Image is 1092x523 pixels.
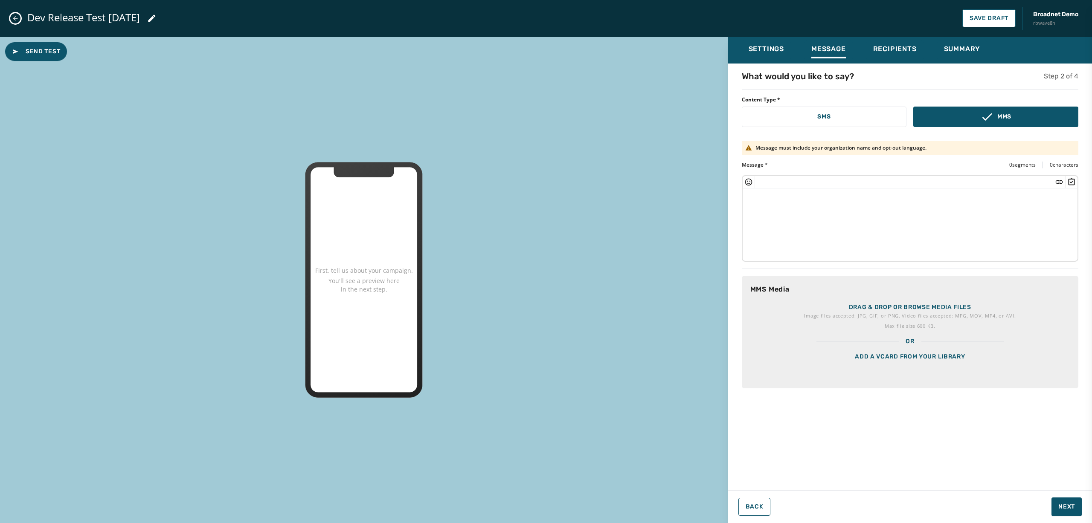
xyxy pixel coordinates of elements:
p: MMS [997,113,1011,121]
p: Image files accepted: JPG, GIF, or PNG. Video files accepted: MPG, MOV, MP4, or AVI. [804,312,1016,320]
button: Save Draft [962,9,1016,27]
button: Recipients [866,40,924,60]
span: 0 characters [1050,162,1078,168]
span: Save Draft [970,15,1008,22]
p: Max file size 600 KB. [804,322,1016,330]
p: You'll see a preview here [328,277,400,285]
button: Send Test [5,42,67,61]
span: Dev Release Test [DATE] [27,11,140,24]
label: Message * [742,162,768,168]
button: Insert Short Link [1055,178,1063,186]
button: Insert Emoji [744,178,753,186]
p: First, tell us about your campaign. [315,266,413,275]
span: Settings [749,45,784,53]
p: MMS Media [750,284,790,295]
button: Settings [742,40,791,60]
p: SMS [817,113,831,121]
span: Back [746,503,764,510]
p: in the next step. [341,285,387,294]
span: rbwave8h [1033,20,1078,27]
p: Message must include your organization name and opt-out language. [755,144,926,151]
button: Summary [937,40,987,60]
button: Next [1051,497,1082,516]
p: Drag & drop or browse media files [849,303,971,312]
span: Summary [944,45,981,53]
button: Message [804,40,853,60]
h5: Step 2 of 4 [1044,71,1078,81]
button: Back [738,498,771,516]
span: Content Type * [742,96,1078,103]
span: Message [811,45,846,53]
div: Add a vCard from your library [742,346,1078,388]
span: Broadnet Demo [1033,10,1078,19]
button: Insert Survey [1067,178,1076,186]
h4: What would you like to say? [742,70,854,82]
div: OR [742,337,1078,346]
span: 0 segments [1009,162,1036,168]
button: SMS [742,107,907,127]
span: Recipients [873,45,917,53]
button: MMS [913,107,1078,127]
span: Next [1058,503,1075,511]
span: Send Test [12,47,60,56]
